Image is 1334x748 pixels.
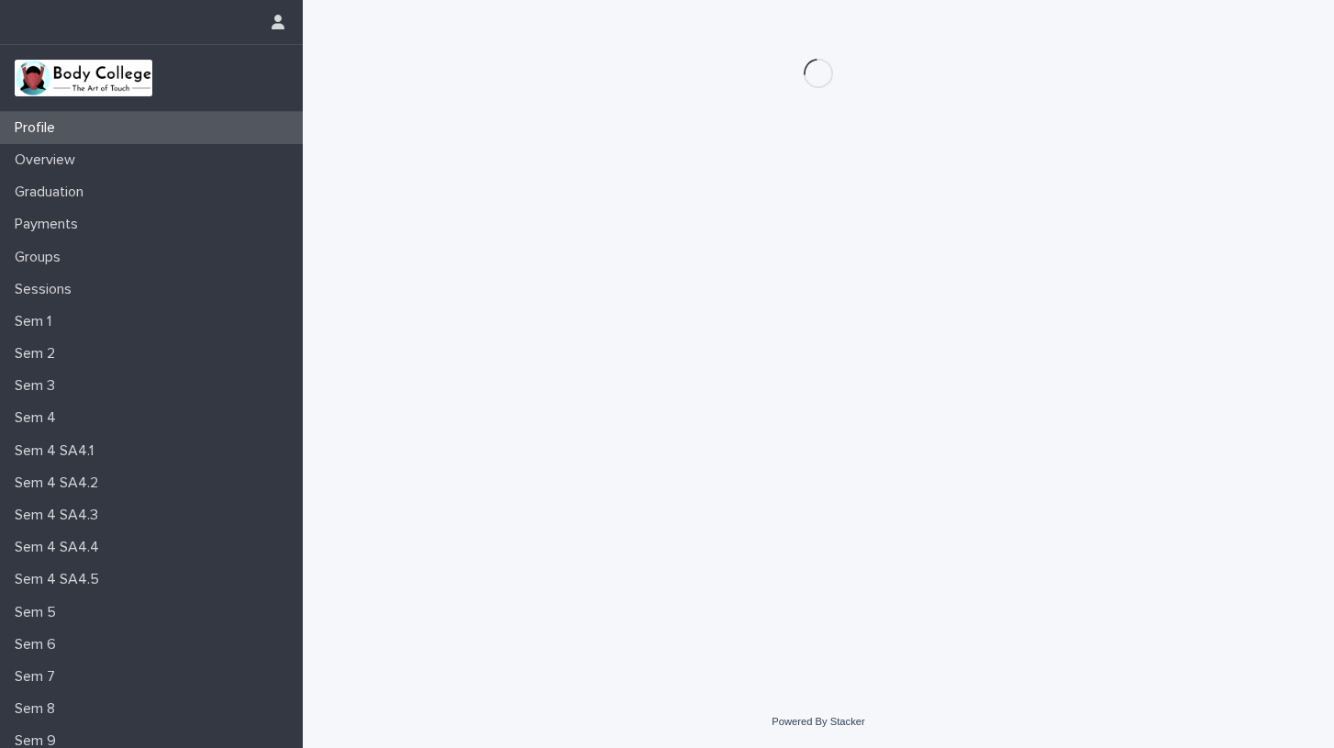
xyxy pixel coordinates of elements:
[7,507,113,524] p: Sem 4 SA4.3
[7,604,71,621] p: Sem 5
[7,281,86,298] p: Sessions
[7,216,93,233] p: Payments
[7,636,71,653] p: Sem 6
[7,700,70,718] p: Sem 8
[7,249,75,266] p: Groups
[7,119,70,137] p: Profile
[7,409,71,427] p: Sem 4
[7,668,70,686] p: Sem 7
[7,539,114,556] p: Sem 4 SA4.4
[15,60,152,96] img: xvtzy2PTuGgGH0xbwGb2
[7,474,113,492] p: Sem 4 SA4.2
[7,184,98,201] p: Graduation
[7,345,70,363] p: Sem 2
[7,313,66,330] p: Sem 1
[7,377,70,395] p: Sem 3
[772,716,864,727] a: Powered By Stacker
[7,571,114,588] p: Sem 4 SA4.5
[7,442,108,460] p: Sem 4 SA4.1
[7,151,90,169] p: Overview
